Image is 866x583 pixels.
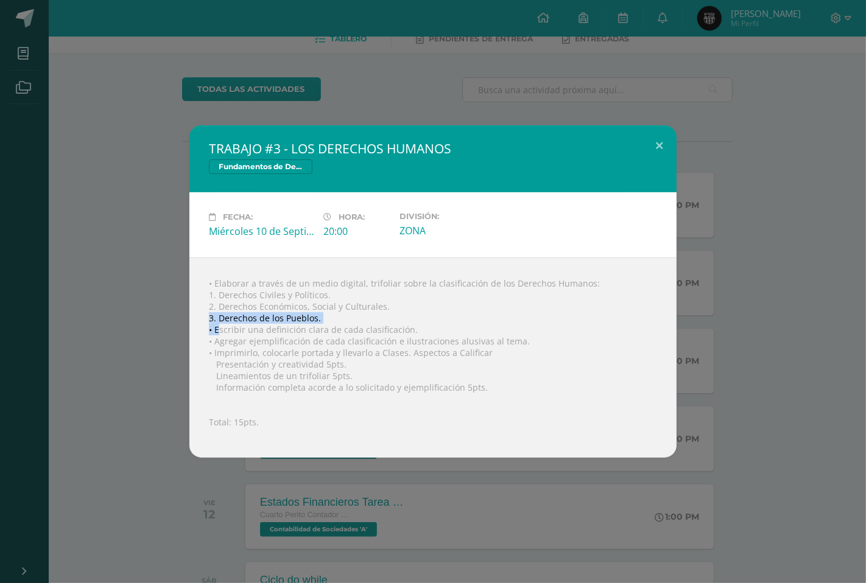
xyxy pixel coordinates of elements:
[339,212,365,222] span: Hora:
[642,125,677,167] button: Close (Esc)
[189,257,677,458] div: • Elaborar a través de un medio digital, trifoliar sobre la clasificación de los Derechos Humanos...
[400,212,504,221] label: División:
[209,140,657,157] h2: TRABAJO #3 - LOS DERECHOS HUMANOS
[323,225,390,238] div: 20:00
[223,212,253,222] span: Fecha:
[209,159,312,174] span: Fundamentos de Derecho
[400,224,504,237] div: ZONA
[209,225,314,238] div: Miércoles 10 de Septiembre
